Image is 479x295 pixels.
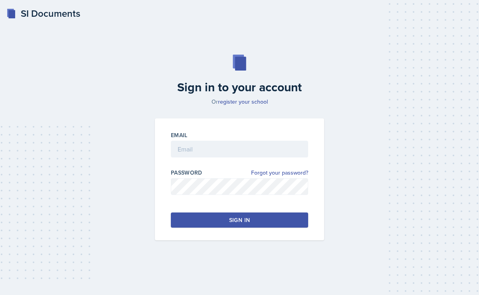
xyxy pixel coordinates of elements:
label: Password [171,169,202,177]
label: Email [171,131,188,139]
a: SI Documents [6,6,80,21]
a: register your school [218,98,268,106]
h2: Sign in to your account [150,80,329,94]
a: Forgot your password? [251,169,308,177]
div: Sign in [229,216,250,224]
input: Email [171,141,308,157]
button: Sign in [171,212,308,228]
p: Or [150,98,329,106]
